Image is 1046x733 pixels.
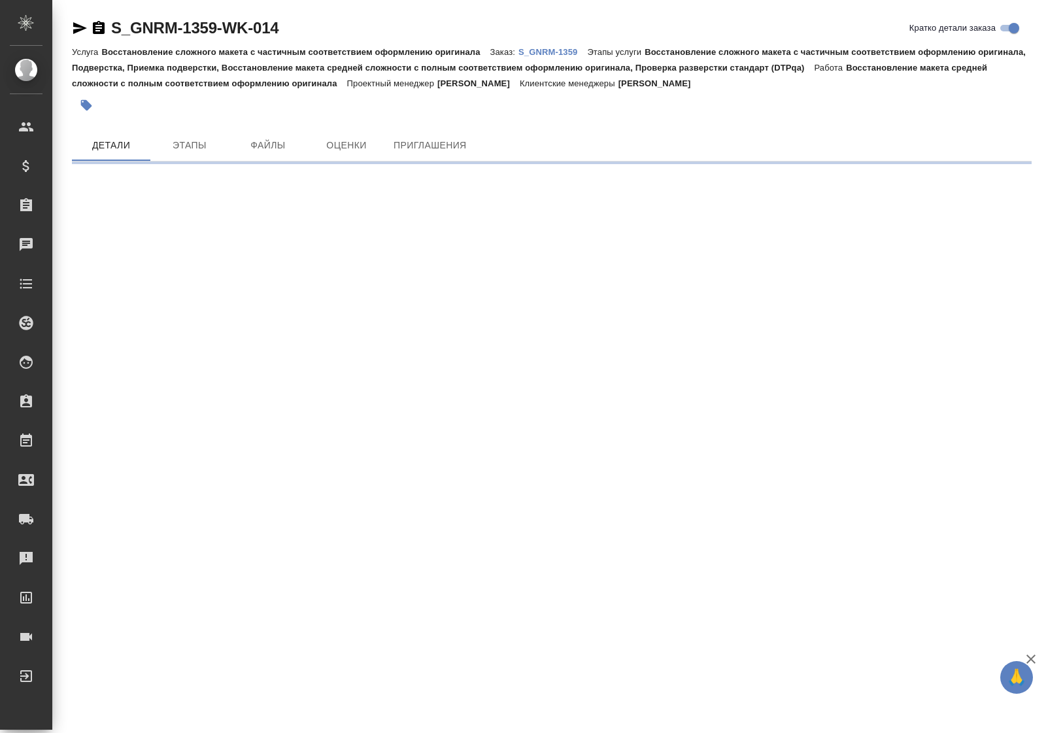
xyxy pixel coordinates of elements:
[618,78,701,88] p: [PERSON_NAME]
[587,47,645,57] p: Этапы услуги
[815,63,847,73] p: Работа
[80,137,143,154] span: Детали
[72,91,101,120] button: Добавить тэг
[520,78,618,88] p: Клиентские менеджеры
[72,20,88,36] button: Скопировать ссылку для ЯМессенджера
[437,78,520,88] p: [PERSON_NAME]
[1005,664,1028,691] span: 🙏
[72,47,101,57] p: Услуга
[315,137,378,154] span: Оценки
[394,137,467,154] span: Приглашения
[518,47,587,57] p: S_GNRM-1359
[91,20,107,36] button: Скопировать ссылку
[1000,661,1033,694] button: 🙏
[518,46,587,57] a: S_GNRM-1359
[158,137,221,154] span: Этапы
[101,47,490,57] p: Восстановление сложного макета с частичным соответствием оформлению оригинала
[237,137,299,154] span: Файлы
[490,47,518,57] p: Заказ:
[111,19,278,37] a: S_GNRM-1359-WK-014
[909,22,996,35] span: Кратко детали заказа
[347,78,437,88] p: Проектный менеджер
